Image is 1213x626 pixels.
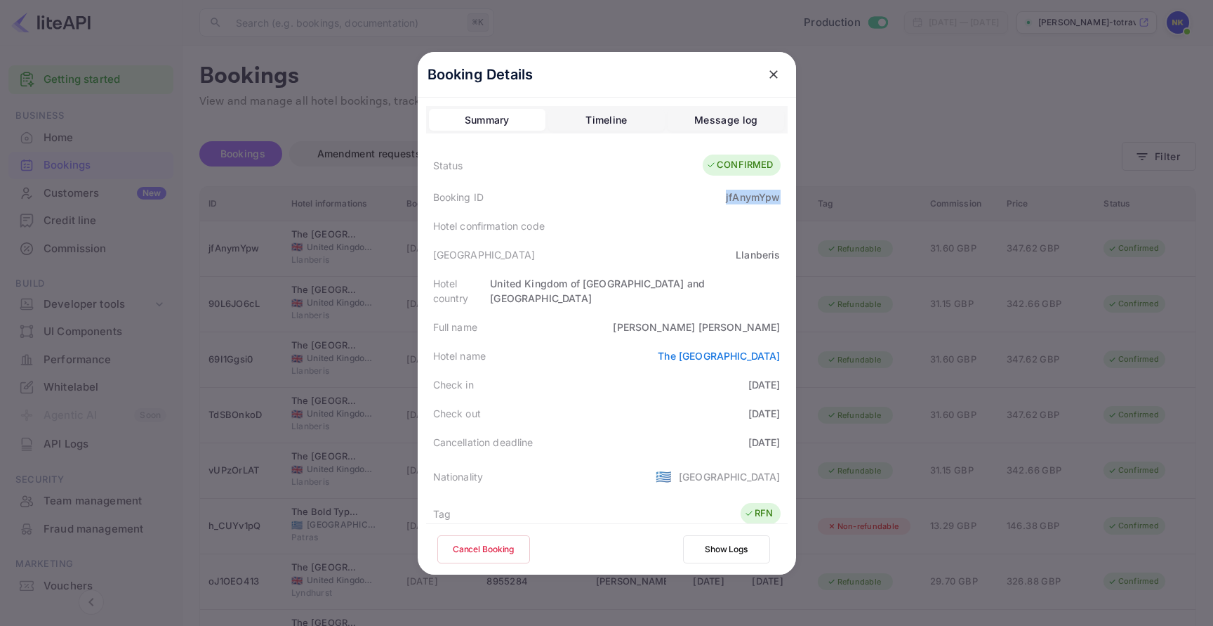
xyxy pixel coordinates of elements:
[433,320,477,334] div: Full name
[726,190,780,204] div: jfAnymYpw
[433,219,545,233] div: Hotel confirmation code
[433,435,533,450] div: Cancellation deadline
[679,469,781,484] div: [GEOGRAPHIC_DATA]
[748,377,781,392] div: [DATE]
[706,158,773,172] div: CONFIRMED
[585,112,627,129] div: Timeline
[433,348,486,363] div: Hotel name
[748,435,781,450] div: [DATE]
[668,109,784,131] button: Message log
[748,406,781,421] div: [DATE]
[744,507,773,521] div: RFN
[437,535,530,563] button: Cancel Booking
[736,247,780,262] div: Llanberis
[490,276,780,306] div: United Kingdom of [GEOGRAPHIC_DATA] and [GEOGRAPHIC_DATA]
[548,109,665,131] button: Timeline
[694,112,757,129] div: Message log
[433,247,536,262] div: [GEOGRAPHIC_DATA]
[433,406,481,421] div: Check out
[433,276,491,306] div: Hotel country
[433,507,451,521] div: Tag
[427,64,533,85] p: Booking Details
[429,109,545,131] button: Summary
[433,469,484,484] div: Nationality
[761,62,786,87] button: close
[465,112,510,129] div: Summary
[433,158,463,173] div: Status
[683,535,770,563] button: Show Logs
[433,377,474,392] div: Check in
[656,464,672,489] span: United States
[658,350,780,362] a: The [GEOGRAPHIC_DATA]
[613,320,780,334] div: [PERSON_NAME] [PERSON_NAME]
[433,190,484,204] div: Booking ID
